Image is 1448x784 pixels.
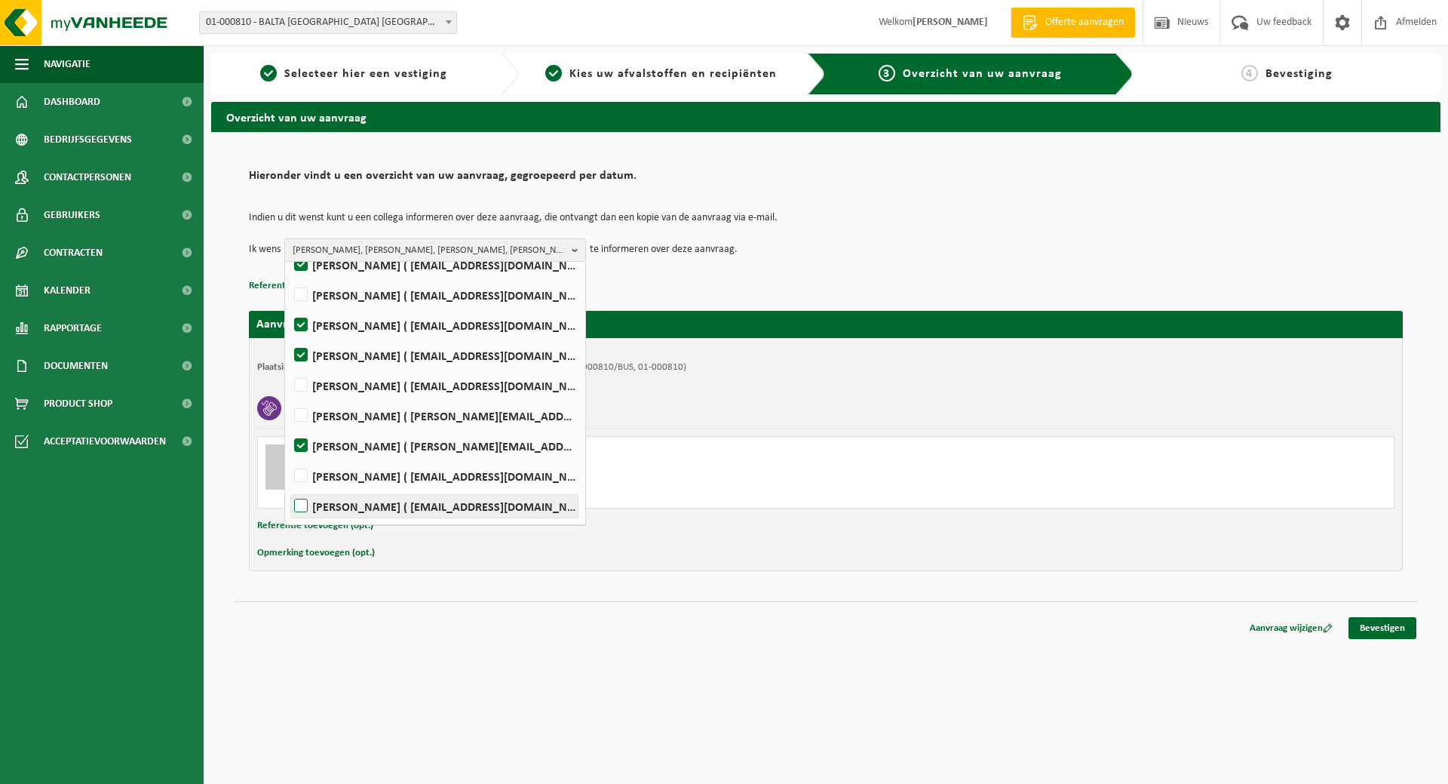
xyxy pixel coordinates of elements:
span: Overzicht van uw aanvraag [903,68,1062,80]
button: [PERSON_NAME], [PERSON_NAME], [PERSON_NAME], [PERSON_NAME] [284,238,586,261]
p: Indien u dit wenst kunt u een collega informeren over deze aanvraag, die ontvangt dan een kopie v... [249,213,1403,223]
strong: Aanvraag voor [DATE] [256,318,370,331]
span: 1 [260,65,277,81]
span: Gebruikers [44,196,100,234]
span: Contracten [44,234,103,272]
span: Navigatie [44,45,90,83]
button: Opmerking toevoegen (opt.) [257,543,375,563]
a: Aanvraag wijzigen [1238,617,1344,639]
strong: [PERSON_NAME] [913,17,988,28]
span: 2 [545,65,562,81]
div: Aantal: 1 [326,488,886,500]
a: Bevestigen [1348,617,1416,639]
label: [PERSON_NAME] ( [PERSON_NAME][EMAIL_ADDRESS][DOMAIN_NAME] ) [291,404,578,427]
label: [PERSON_NAME] ( [EMAIL_ADDRESS][DOMAIN_NAME] ) [291,284,578,306]
h2: Overzicht van uw aanvraag [211,102,1440,131]
h2: Hieronder vindt u een overzicht van uw aanvraag, gegroepeerd per datum. [249,170,1403,190]
a: Offerte aanvragen [1011,8,1135,38]
label: [PERSON_NAME] ( [EMAIL_ADDRESS][DOMAIN_NAME] ) [291,254,578,276]
label: [PERSON_NAME] ( [EMAIL_ADDRESS][DOMAIN_NAME] ) [291,344,578,367]
label: [PERSON_NAME] ( [EMAIL_ADDRESS][DOMAIN_NAME] ) [291,374,578,397]
span: 01-000810 - BALTA OUDENAARDE NV - OUDENAARDE [200,12,456,33]
span: Kalender [44,272,90,309]
label: [PERSON_NAME] ( [EMAIL_ADDRESS][DOMAIN_NAME] ) [291,495,578,518]
span: [PERSON_NAME], [PERSON_NAME], [PERSON_NAME], [PERSON_NAME] [293,239,566,262]
span: Documenten [44,347,108,385]
span: 3 [879,65,895,81]
span: Rapportage [44,309,102,347]
span: Offerte aanvragen [1042,15,1127,30]
span: Product Shop [44,385,112,423]
span: Acceptatievoorwaarden [44,423,166,460]
a: 1Selecteer hier een vestiging [219,65,489,83]
div: Ophalen en terugplaatsen zelfde container [326,469,886,481]
button: Referentie toevoegen (opt.) [249,276,365,296]
button: Referentie toevoegen (opt.) [257,516,373,536]
span: Bedrijfsgegevens [44,121,132,158]
span: Kies uw afvalstoffen en recipiënten [569,68,777,80]
p: Ik wens [249,238,281,261]
span: Selecteer hier een vestiging [284,68,447,80]
span: Contactpersonen [44,158,131,196]
span: 4 [1241,65,1258,81]
label: [PERSON_NAME] ( [EMAIL_ADDRESS][DOMAIN_NAME] ) [291,465,578,487]
span: Dashboard [44,83,100,121]
span: Bevestiging [1265,68,1333,80]
label: [PERSON_NAME] ( [EMAIL_ADDRESS][DOMAIN_NAME] ) [291,314,578,337]
p: te informeren over deze aanvraag. [590,238,738,261]
label: [PERSON_NAME] ( [PERSON_NAME][EMAIL_ADDRESS][DOMAIN_NAME] ) [291,435,578,457]
span: 01-000810 - BALTA OUDENAARDE NV - OUDENAARDE [199,11,457,34]
strong: Plaatsingsadres: [257,362,323,372]
a: 2Kies uw afvalstoffen en recipiënten [526,65,796,83]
